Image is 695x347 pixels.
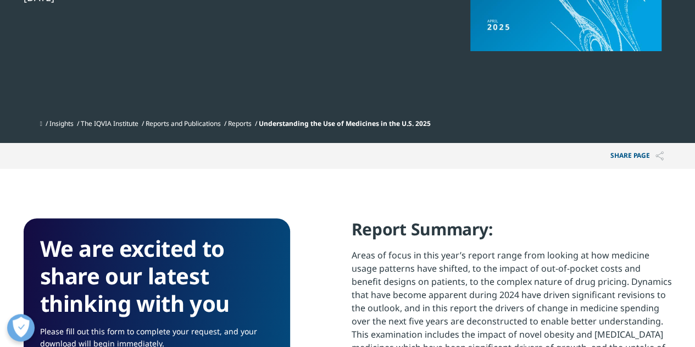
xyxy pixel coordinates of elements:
a: Reports [228,119,252,128]
img: Share PAGE [655,151,664,161]
a: The IQVIA Institute [81,119,138,128]
a: Insights [49,119,74,128]
p: Share PAGE [602,143,672,169]
h3: We are excited to share our latest thinking with you [40,235,274,317]
span: Understanding the Use of Medicines in the U.S. 2025 [259,119,431,128]
a: Reports and Publications [146,119,221,128]
button: Share PAGEShare PAGE [602,143,672,169]
button: Open Preferences [7,314,35,342]
h4: Report Summary: [352,218,672,249]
